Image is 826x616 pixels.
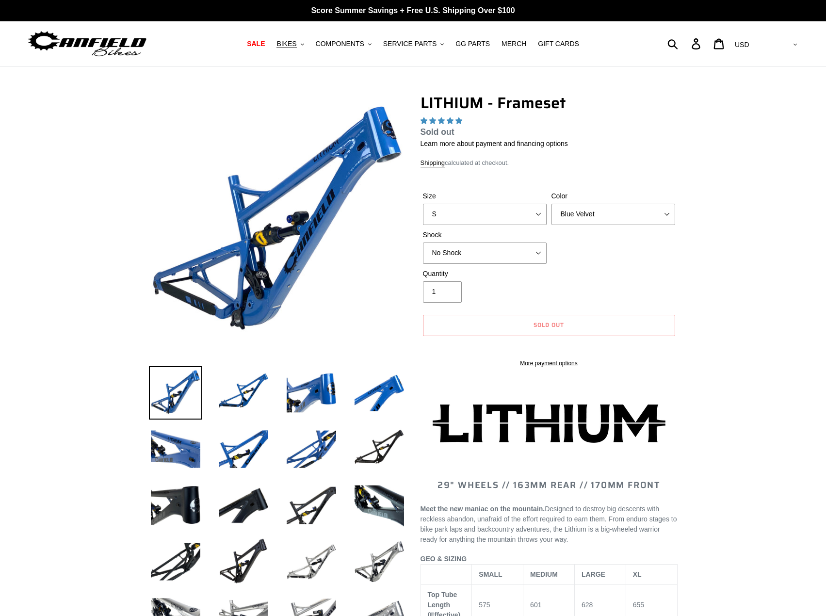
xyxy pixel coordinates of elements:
img: Lithium-Logo_480x480.png [433,404,665,443]
img: Load image into Gallery viewer, LITHIUM - Frameset [217,479,270,532]
img: Load image into Gallery viewer, LITHIUM - Frameset [285,479,338,532]
img: Load image into Gallery viewer, LITHIUM - Frameset [285,422,338,476]
a: More payment options [423,359,675,368]
img: Load image into Gallery viewer, LITHIUM - Frameset [149,422,202,476]
span: . [566,535,568,543]
img: Load image into Gallery viewer, LITHIUM - Frameset [149,535,202,588]
a: SALE [242,37,270,50]
input: Search [673,33,697,54]
span: SERVICE PARTS [383,40,437,48]
img: Load image into Gallery viewer, LITHIUM - Frameset [353,366,406,420]
span: SALE [247,40,265,48]
a: Shipping [421,159,445,167]
span: XL [633,570,642,578]
img: Load image into Gallery viewer, LITHIUM - Frameset [149,366,202,420]
span: 29" WHEELS // 163mm REAR // 170mm FRONT [437,478,660,492]
button: Sold out [423,315,675,336]
span: MEDIUM [530,570,558,578]
span: LARGE [582,570,605,578]
img: Load image into Gallery viewer, LITHIUM - Frameset [353,535,406,588]
span: Sold out [534,320,564,329]
span: GEO & SIZING [421,555,467,563]
button: SERVICE PARTS [378,37,449,50]
span: SMALL [479,570,502,578]
span: GIFT CARDS [538,40,579,48]
a: Learn more about payment and financing options [421,140,568,147]
a: MERCH [497,37,531,50]
a: GIFT CARDS [533,37,584,50]
span: From enduro stages to bike park laps and backcountry adventures, the Lithium is a big-wheeled war... [421,515,677,543]
label: Quantity [423,269,547,279]
button: BIKES [272,37,308,50]
label: Size [423,191,547,201]
img: Load image into Gallery viewer, LITHIUM - Frameset [217,422,270,476]
img: Load image into Gallery viewer, LITHIUM - Frameset [217,366,270,420]
span: 5.00 stars [421,117,464,125]
img: Load image into Gallery viewer, LITHIUM - Frameset [353,479,406,532]
div: calculated at checkout. [421,158,678,168]
span: Designed to destroy big descents with reckless abandon, unafraid of the effort required to earn t... [421,505,677,543]
img: Canfield Bikes [27,29,148,59]
h1: LITHIUM - Frameset [421,94,678,112]
b: Meet the new maniac on the mountain. [421,505,545,513]
img: LITHIUM - Frameset [151,96,404,349]
label: Color [551,191,675,201]
label: Shock [423,230,547,240]
span: Sold out [421,127,454,137]
img: Load image into Gallery viewer, LITHIUM - Frameset [217,535,270,588]
span: BIKES [276,40,296,48]
span: GG PARTS [455,40,490,48]
img: Load image into Gallery viewer, LITHIUM - Frameset [353,422,406,476]
img: Load image into Gallery viewer, LITHIUM - Frameset [149,479,202,532]
span: MERCH [502,40,526,48]
img: Load image into Gallery viewer, LITHIUM - Frameset [285,535,338,588]
span: COMPONENTS [316,40,364,48]
button: COMPONENTS [311,37,376,50]
img: Load image into Gallery viewer, LITHIUM - Frameset [285,366,338,420]
a: GG PARTS [451,37,495,50]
